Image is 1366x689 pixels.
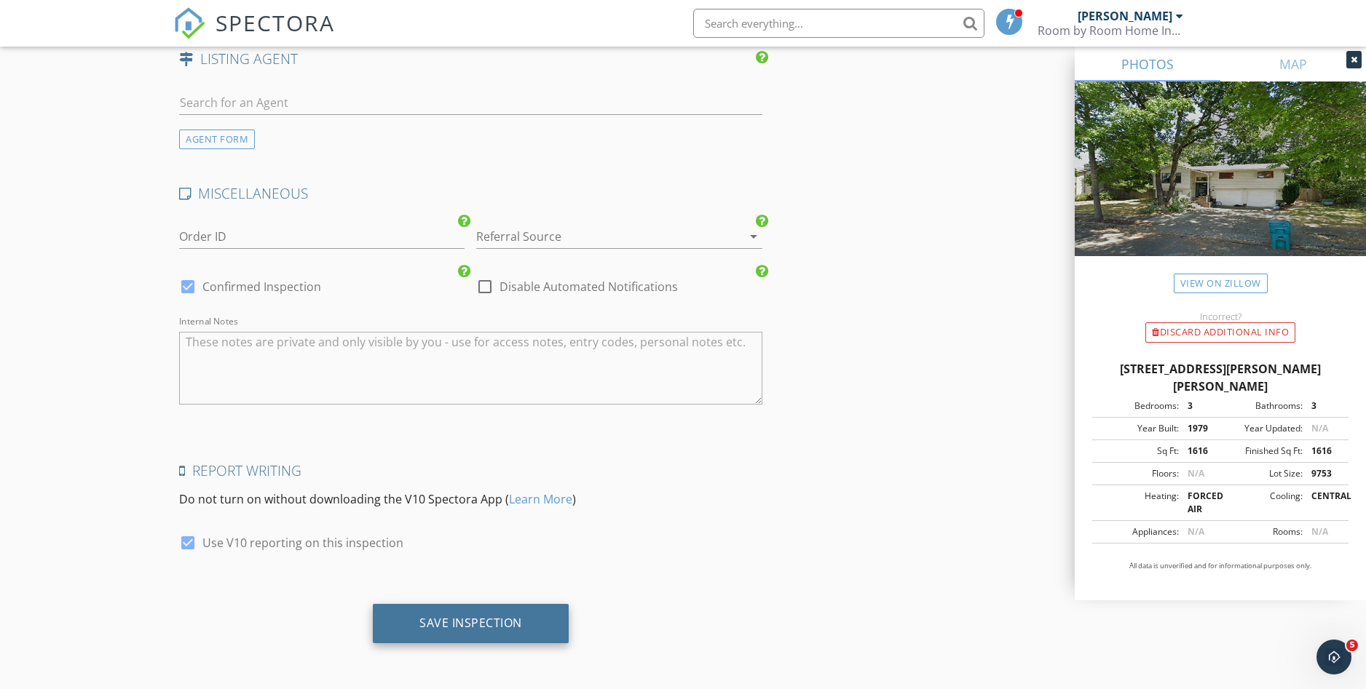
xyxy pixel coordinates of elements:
[179,184,762,203] h4: MISCELLANEOUS
[1038,23,1183,38] div: Room by Room Home Inspection Services LLC
[1188,467,1204,479] span: N/A
[179,130,255,149] div: AGENT FORM
[1316,640,1351,674] iframe: Intercom live chat
[1303,490,1344,516] div: CENTRAL
[1220,525,1303,538] div: Rooms:
[216,7,335,38] span: SPECTORA
[179,49,762,68] h4: LISTING AGENT
[1311,525,1328,538] span: N/A
[500,279,678,294] label: Disable Automated Notifications
[1220,47,1366,81] a: MAP
[1303,445,1344,458] div: 1616
[1097,467,1179,480] div: Floors:
[1097,525,1179,538] div: Appliances:
[173,7,205,39] img: The Best Home Inspection Software - Spectora
[509,491,572,507] a: Learn More
[1092,360,1349,395] div: [STREET_ADDRESS][PERSON_NAME][PERSON_NAME]
[1179,490,1220,516] div: FORCED AIR
[1179,445,1220,458] div: 1616
[1303,399,1344,413] div: 3
[1220,467,1303,480] div: Lot Size:
[1220,399,1303,413] div: Bathrooms:
[1220,422,1303,435] div: Year Updated:
[202,535,403,550] label: Use V10 reporting on this inspection
[1188,525,1204,538] span: N/A
[1075,81,1366,291] img: streetview
[1220,445,1303,458] div: Finished Sq Ft:
[1303,467,1344,480] div: 9753
[1179,399,1220,413] div: 3
[1097,399,1179,413] div: Bedrooms:
[1145,322,1295,343] div: Discard Additional info
[202,279,321,294] label: Confirmed Inspection
[1097,422,1179,435] div: Year Built:
[419,616,522,630] div: Save Inspection
[179,91,762,115] input: Search for an Agent
[1075,311,1366,322] div: Incorrect?
[1097,445,1179,458] div: Sq Ft:
[1311,422,1328,434] span: N/A
[1174,274,1268,293] a: View on Zillow
[1179,422,1220,435] div: 1979
[179,461,762,480] h4: Report Writing
[1078,9,1172,23] div: [PERSON_NAME]
[179,332,762,405] textarea: Internal Notes
[1097,490,1179,516] div: Heating:
[173,20,335,50] a: SPECTORA
[1092,561,1349,571] p: All data is unverified and for informational purposes only.
[1346,640,1358,651] span: 5
[1075,47,1220,81] a: PHOTOS
[693,9,984,38] input: Search everything...
[745,228,762,245] i: arrow_drop_down
[1220,490,1303,516] div: Cooling:
[179,490,762,508] p: Do not turn on without downloading the V10 Spectora App ( )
